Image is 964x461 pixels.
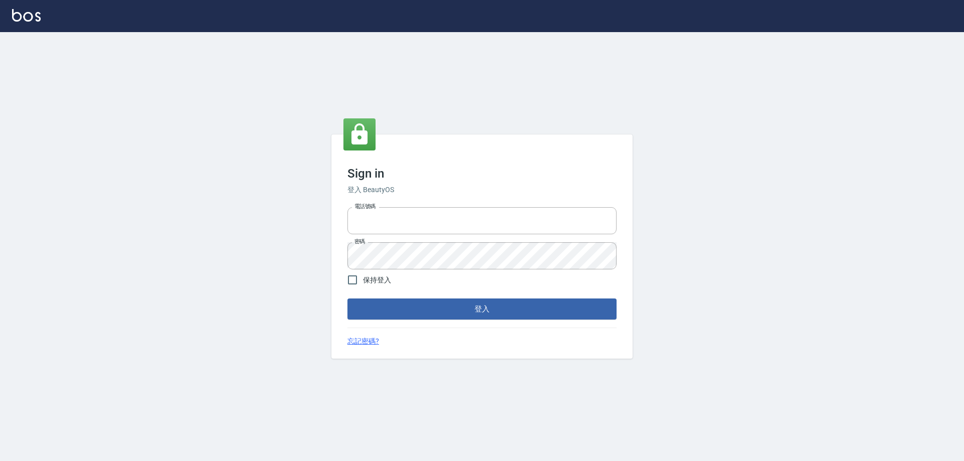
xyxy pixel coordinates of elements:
[363,275,391,285] span: 保持登入
[354,203,376,210] label: 電話號碼
[12,9,41,22] img: Logo
[347,167,617,181] h3: Sign in
[354,238,365,245] label: 密碼
[347,336,379,347] a: 忘記密碼?
[347,185,617,195] h6: 登入 BeautyOS
[347,298,617,320] button: 登入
